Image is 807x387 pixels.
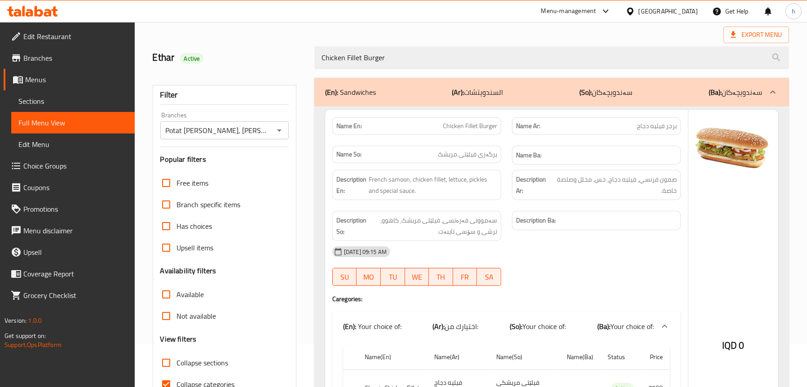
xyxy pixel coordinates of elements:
[160,334,197,344] h3: View filters
[343,320,356,333] b: (En):
[516,215,556,226] strong: Description Ba:
[18,139,128,150] span: Edit Menu
[522,320,566,333] span: Your choice of:
[368,215,497,237] span: سەموونی فەرەنسی، فیلێتی مریشک، کاهوو، ترشی و سۆسی تایبەت
[453,268,477,286] button: FR
[23,204,128,214] span: Promotions
[4,315,26,326] span: Version:
[177,178,209,188] span: Free items
[709,87,762,98] p: سەندویچەکان
[541,6,596,17] div: Menu-management
[177,221,212,231] span: Has choices
[340,248,390,256] span: [DATE] 09:15 AM
[4,330,46,342] span: Get support on:
[4,155,135,177] a: Choice Groups
[739,337,745,354] span: 0
[4,285,135,306] a: Grocery Checklist
[11,133,135,155] a: Edit Menu
[177,357,229,368] span: Collapse sections
[452,87,503,98] p: السندويتشات
[477,268,501,286] button: SA
[516,150,542,161] strong: Name Ba:
[4,241,135,263] a: Upsell
[336,150,362,159] strong: Name So:
[579,85,592,99] b: (So):
[160,266,216,276] h3: Availability filters
[332,294,681,303] h4: Caregories:
[709,85,722,99] b: (Ba):
[314,46,789,69] input: search
[600,344,641,370] th: Status
[177,311,216,321] span: Not available
[427,344,489,370] th: Name(Ar)
[553,174,677,196] span: صمون فرنسي، فيليه دجاج، خس، مخلل وصلصة خاصة.
[23,247,128,258] span: Upsell
[597,320,610,333] b: (Ba):
[405,268,429,286] button: WE
[560,344,600,370] th: Name(Ba)
[336,271,353,284] span: SU
[610,320,654,333] span: Your choice of:
[23,268,128,279] span: Coverage Report
[722,337,737,354] span: IQD
[381,268,405,286] button: TU
[325,87,376,98] p: Sandwiches
[438,150,497,159] span: برگەری فیلێتی مریشک
[579,87,632,98] p: سەندویچەکان
[160,154,289,165] h3: Popular filters
[792,6,795,16] span: h
[510,320,522,333] b: (So):
[433,320,445,333] b: (Ar):
[23,53,128,63] span: Branches
[273,124,286,137] button: Open
[452,85,464,99] b: (Ar):
[4,177,135,198] a: Coupons
[336,121,362,131] strong: Name En:
[4,69,135,90] a: Menus
[332,312,681,341] div: (En): Your choice of:(Ar):اختيارك من:(So):Your choice of:(Ba):Your choice of:
[18,96,128,107] span: Sections
[641,344,670,370] th: Price
[369,174,497,196] span: French samoon, chicken fillet, lettuce, pickles and special sauce.
[4,198,135,220] a: Promotions
[357,268,381,286] button: MO
[177,242,214,253] span: Upsell items
[23,225,128,236] span: Menu disclaimer
[177,199,241,210] span: Branch specific items
[343,321,401,332] p: Your choice of:
[357,344,427,370] th: Name(En)
[457,271,474,284] span: FR
[516,174,551,196] strong: Description Ar:
[180,53,203,64] div: Active
[639,6,698,16] div: [GEOGRAPHIC_DATA]
[336,174,367,196] strong: Description En:
[23,160,128,171] span: Choice Groups
[489,344,560,370] th: Name(So)
[336,215,366,237] strong: Description So:
[723,27,789,43] span: Export Menu
[4,339,62,351] a: Support.OpsPlatform
[28,315,42,326] span: 1.0.0
[177,289,204,300] span: Available
[445,320,479,333] span: اختيارك من:
[25,74,128,85] span: Menus
[23,290,128,301] span: Grocery Checklist
[4,26,135,47] a: Edit Restaurant
[18,117,128,128] span: Full Menu View
[360,271,377,284] span: MO
[180,54,203,63] span: Active
[11,90,135,112] a: Sections
[409,271,426,284] span: WE
[384,271,401,284] span: TU
[432,271,450,284] span: TH
[688,110,778,171] img: %D8%B3%D8%A7%D9%86%D8%AF%D9%88%D8%AA%D8%B4_%D8%AF%D8%AC%D8%A7%D8%AC_%D9%81%D9%8A%D9%84%D9%8A%D8%A...
[429,268,453,286] button: TH
[11,112,135,133] a: Full Menu View
[23,182,128,193] span: Coupons
[4,47,135,69] a: Branches
[160,85,289,105] div: Filter
[325,85,338,99] b: (En):
[314,78,789,107] div: (En): Sandwiches(Ar):السندويتشات(So):سەندویچەکان(Ba):سەندویچەکان
[731,29,782,40] span: Export Menu
[4,263,135,285] a: Coverage Report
